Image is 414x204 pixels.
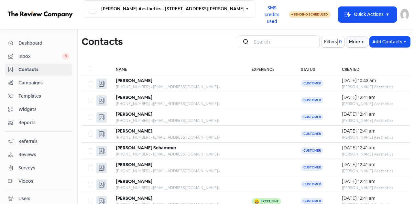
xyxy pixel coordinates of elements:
[338,7,397,22] button: Quick Actions
[116,162,152,167] b: [PERSON_NAME]
[5,175,72,187] a: Videos
[342,168,404,174] div: [PERSON_NAME] Aesthetics
[82,31,123,52] h1: Contacts
[342,84,404,90] div: [PERSON_NAME] Aesthetics
[116,178,152,184] b: [PERSON_NAME]
[5,103,72,115] a: Widgets
[116,118,239,123] div: [PHONE_NUMBER] <[EMAIL_ADDRESS][DOMAIN_NAME]>
[62,53,69,59] span: 0
[5,64,72,76] a: Contacts
[261,200,278,203] div: Excellent
[18,106,69,113] span: Widgets
[18,80,69,86] span: Campaigns
[301,131,323,137] span: Customer
[5,77,72,89] a: Campaigns
[400,9,409,20] img: User
[116,78,152,83] b: [PERSON_NAME]
[18,40,69,47] span: Dashboard
[116,195,152,201] b: [PERSON_NAME]
[5,90,72,102] a: Templates
[109,62,245,75] th: Name
[116,151,239,157] div: [PHONE_NUMBER] <[EMAIL_ADDRESS][DOMAIN_NAME]>
[338,38,342,45] span: 0
[18,195,30,202] div: Users
[250,35,320,48] input: Search
[342,151,404,157] div: [PERSON_NAME] Aesthetics
[116,145,177,151] b: [PERSON_NAME] Schammer
[294,62,335,75] th: Status
[116,168,239,174] div: [PHONE_NUMBER] <[EMAIL_ADDRESS][DOMAIN_NAME]>
[116,111,152,117] b: [PERSON_NAME]
[5,149,72,161] a: Reviews
[370,37,410,47] button: Add Contacts
[5,162,72,174] a: Surveys
[301,80,323,87] span: Customer
[116,128,152,134] b: [PERSON_NAME]
[116,134,239,140] div: [PHONE_NUMBER] <[EMAIL_ADDRESS][DOMAIN_NAME]>
[18,178,69,185] span: Videos
[301,164,323,171] span: Customer
[342,94,404,101] div: [DATE] 12:41 am
[342,185,404,191] div: [PERSON_NAME] Aesthetics
[301,114,323,120] span: Customer
[346,37,368,47] button: More
[18,165,69,171] span: Surveys
[342,111,404,118] div: [DATE] 12:41 am
[245,62,294,75] th: Experience
[5,135,72,147] a: Referrals
[342,161,404,168] div: [DATE] 12:41 am
[116,84,239,90] div: [PHONE_NUMBER] <[EMAIL_ADDRESS][DOMAIN_NAME]>
[342,128,404,134] div: [DATE] 12:41 am
[342,101,404,107] div: [PERSON_NAME] Aesthetics
[116,185,239,191] div: [PHONE_NUMBER] <[EMAIL_ADDRESS][DOMAIN_NAME]>
[342,77,404,84] div: [DATE] 10:43 am
[18,53,62,60] span: Inbox
[289,11,331,18] a: Sending Scheduled
[301,97,323,103] span: Customer
[18,119,69,126] span: Reports
[342,195,404,202] div: [DATE] 12:41 am
[5,117,72,129] a: Reports
[18,93,69,100] span: Templates
[116,94,152,100] b: [PERSON_NAME]
[301,147,323,154] span: Customer
[261,5,283,25] span: SMS credits used
[321,36,344,47] button: Filters0
[293,12,328,16] span: Sending Scheduled
[5,50,72,62] a: Inbox 0
[255,11,289,17] a: SMS credits used
[342,134,404,140] div: [PERSON_NAME] Aesthetics
[18,138,69,145] span: Referrals
[324,38,337,45] span: Filters
[342,178,404,185] div: [DATE] 12:41 am
[83,0,255,18] button: [PERSON_NAME] Aesthetics - [STREET_ADDRESS][PERSON_NAME]
[18,66,69,73] span: Contacts
[18,151,69,158] span: Reviews
[301,181,323,188] span: Customer
[116,101,239,107] div: [PHONE_NUMBER] <[EMAIL_ADDRESS][DOMAIN_NAME]>
[5,37,72,49] a: Dashboard
[335,62,410,75] th: Created
[342,118,404,123] div: [PERSON_NAME] Aesthetics
[342,145,404,151] div: [DATE] 12:41 am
